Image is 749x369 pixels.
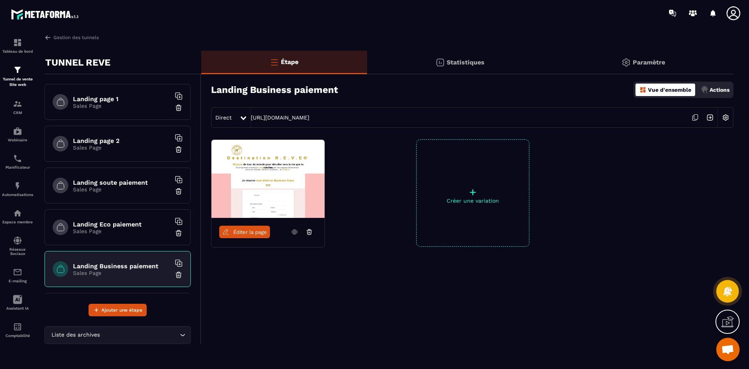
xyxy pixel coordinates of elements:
[703,110,717,125] img: arrow-next.bcc2205e.svg
[73,103,170,109] p: Sales Page
[633,59,665,66] p: Paramètre
[2,289,33,316] a: Assistant IA
[648,87,691,93] p: Vue d'ensemble
[13,38,22,47] img: formation
[73,137,170,144] h6: Landing page 2
[175,229,183,237] img: trash
[101,331,178,339] input: Search for option
[2,165,33,169] p: Planificateur
[2,59,33,93] a: formationformationTunnel de vente Site web
[13,99,22,109] img: formation
[211,84,338,95] h3: Landing Business paiement
[2,247,33,256] p: Réseaux Sociaux
[175,104,183,112] img: trash
[13,181,22,191] img: automations
[417,198,529,204] p: Créer une variation
[2,220,33,224] p: Espace membre
[73,262,170,270] h6: Landing Business paiement
[44,326,191,344] div: Search for option
[2,306,33,310] p: Assistant IA
[73,221,170,228] h6: Landing Eco paiement
[11,7,81,21] img: logo
[44,34,51,41] img: arrow
[716,338,740,361] div: Ouvrir le chat
[447,59,485,66] p: Statistiques
[13,322,22,332] img: accountant
[2,175,33,203] a: automationsautomationsAutomatisations
[73,270,170,276] p: Sales Page
[45,55,110,70] p: TUNNEL REVE
[417,187,529,198] p: +
[281,58,298,66] p: Étape
[270,57,279,67] img: bars-o.4a397970.svg
[215,114,232,121] span: Direct
[13,267,22,277] img: email
[718,110,733,125] img: setting-w.858f3a88.svg
[175,187,183,195] img: trash
[2,77,33,87] p: Tunnel de vente Site web
[435,58,445,67] img: stats.20deebd0.svg
[2,138,33,142] p: Webinaire
[2,230,33,262] a: social-networksocial-networkRéseaux Sociaux
[13,127,22,136] img: automations
[13,154,22,163] img: scheduler
[211,140,325,218] img: image
[2,203,33,230] a: automationsautomationsEspace membre
[13,65,22,75] img: formation
[73,186,170,193] p: Sales Page
[2,262,33,289] a: emailemailE-mailing
[251,114,309,121] a: [URL][DOMAIN_NAME]
[2,93,33,121] a: formationformationCRM
[73,179,170,186] h6: Landing soute paiement
[2,279,33,283] p: E-mailing
[2,148,33,175] a: schedulerschedulerPlanificateur
[101,306,142,314] span: Ajouter une étape
[175,271,183,279] img: trash
[73,95,170,103] h6: Landing page 1
[13,209,22,218] img: automations
[233,229,267,235] span: Éditer la page
[2,111,33,115] p: CRM
[2,121,33,148] a: automationsautomationsWebinaire
[2,32,33,59] a: formationformationTableau de bord
[2,316,33,344] a: accountantaccountantComptabilité
[73,228,170,234] p: Sales Page
[710,87,729,93] p: Actions
[89,304,147,316] button: Ajouter une étape
[2,49,33,53] p: Tableau de bord
[175,146,183,153] img: trash
[219,226,270,238] a: Éditer la page
[621,58,631,67] img: setting-gr.5f69749f.svg
[13,236,22,245] img: social-network
[73,144,170,151] p: Sales Page
[2,333,33,338] p: Comptabilité
[50,331,101,339] span: Liste des archives
[639,86,646,93] img: dashboard-orange.40269519.svg
[2,193,33,197] p: Automatisations
[701,86,708,93] img: actions.d6e523a2.png
[44,34,99,41] a: Gestion des tunnels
